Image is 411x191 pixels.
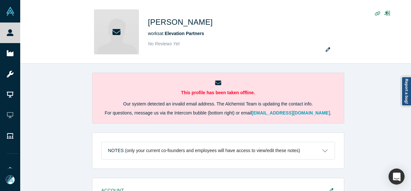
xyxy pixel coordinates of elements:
[148,16,213,28] h1: [PERSON_NAME]
[148,31,204,36] span: works at
[148,41,180,46] span: No Reviews Yet
[101,110,335,116] p: For questions, message us via the Intercom bubble (bottom right) or email .
[125,148,300,153] p: (only your current co-founders and employees will have access to view/edit these notes)
[101,101,335,107] p: Our system detected an invalid email address. The Alchemist Team is updating the contact info.
[252,110,330,115] a: [EMAIL_ADDRESS][DOMAIN_NAME]
[165,31,204,36] a: Elevation Partners
[101,89,335,96] p: This profile has been taken offline.
[6,7,15,16] img: Alchemist Vault Logo
[102,142,335,159] button: Notes (only your current co-founders and employees will have access to view/edit these notes)
[401,77,411,106] a: Report a bug!
[6,175,15,184] img: Mia Scott's Account
[108,147,124,154] h3: Notes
